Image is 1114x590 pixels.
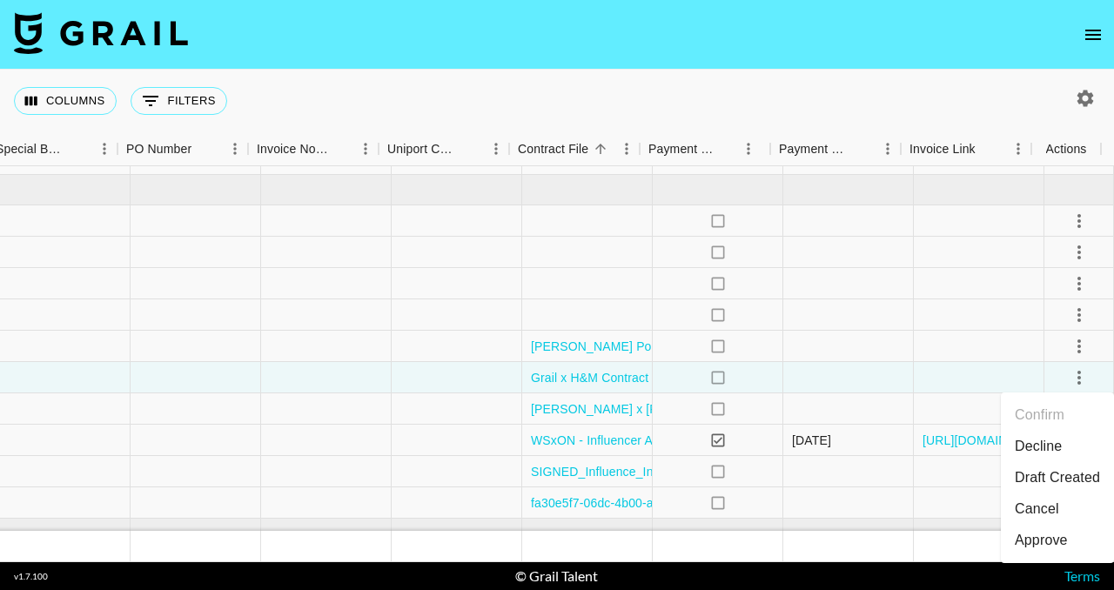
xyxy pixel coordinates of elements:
[387,132,459,166] div: Uniport Contact Email
[1001,431,1114,462] li: Decline
[531,400,885,418] a: [PERSON_NAME] x [PERSON_NAME] Pop TT [DATE].docx.pdf
[531,338,770,355] a: [PERSON_NAME] Pop TT [DATE].docx.pdf
[328,137,352,161] button: Sort
[648,132,716,166] div: Payment Sent
[1031,132,1101,166] div: Actions
[1064,238,1094,267] button: select merge strategy
[67,137,91,161] button: Sort
[531,463,889,480] a: SIGNED_Influence_Instagram_RebeccaWatson_August2025.pdf
[509,132,640,166] div: Contract File
[614,136,640,162] button: Menu
[779,132,850,166] div: Payment Sent Date
[515,567,598,585] div: © Grail Talent
[257,132,328,166] div: Invoice Notes
[850,137,875,161] button: Sort
[1001,462,1114,493] li: Draft Created
[352,136,379,162] button: Menu
[976,137,1000,161] button: Sort
[1064,567,1100,584] a: Terms
[379,132,509,166] div: Uniport Contact Email
[531,432,943,449] a: WSxON - Influencer Agreement - [PERSON_NAME] - Grail Talent_final.pdf
[1005,136,1031,162] button: Menu
[483,136,509,162] button: Menu
[248,132,379,166] div: Invoice Notes
[735,136,762,162] button: Menu
[459,137,483,161] button: Sort
[14,12,188,54] img: Grail Talent
[716,137,741,161] button: Sort
[531,369,802,386] a: Grail x H&M Contract - [PERSON_NAME] (1).pdf
[875,136,901,162] button: Menu
[531,494,789,512] a: fa30e5f7-06dc-4b00-aa6a-664b789ba073.JPG
[640,132,770,166] div: Payment Sent
[1046,132,1087,166] div: Actions
[1064,206,1094,236] button: select merge strategy
[131,87,227,115] button: Show filters
[792,432,831,449] div: 9/8/2025
[117,132,248,166] div: PO Number
[126,132,191,166] div: PO Number
[1076,17,1111,52] button: open drawer
[588,137,613,161] button: Sort
[1064,300,1094,330] button: select merge strategy
[923,432,1054,449] a: [URL][DOMAIN_NAME]
[191,137,216,161] button: Sort
[1064,332,1094,361] button: select merge strategy
[14,571,48,582] div: v 1.7.100
[1001,493,1114,525] li: Cancel
[901,132,1031,166] div: Invoice Link
[770,132,901,166] div: Payment Sent Date
[1064,269,1094,298] button: select merge strategy
[518,132,588,166] div: Contract File
[14,87,117,115] button: Select columns
[909,132,976,166] div: Invoice Link
[1015,530,1068,551] div: Approve
[91,136,117,162] button: Menu
[1064,363,1094,392] button: select merge strategy
[222,136,248,162] button: Menu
